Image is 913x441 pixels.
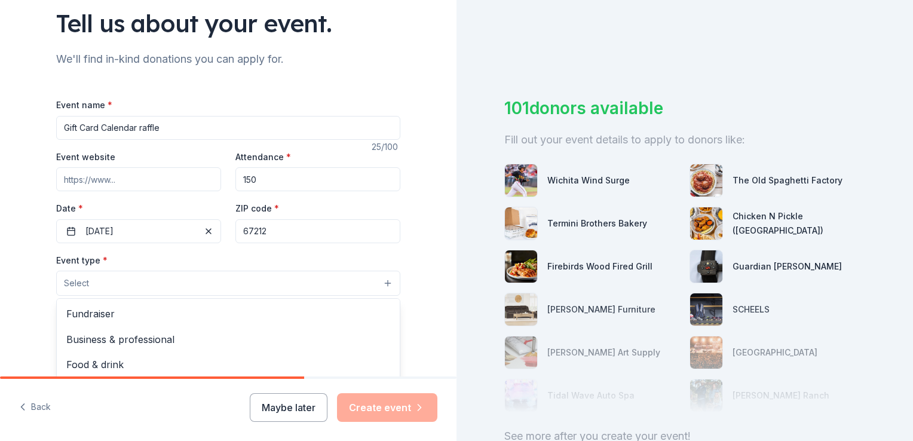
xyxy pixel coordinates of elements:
[64,276,89,290] span: Select
[66,306,390,321] span: Fundraiser
[56,271,400,296] button: Select
[66,332,390,347] span: Business & professional
[66,357,390,372] span: Food & drink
